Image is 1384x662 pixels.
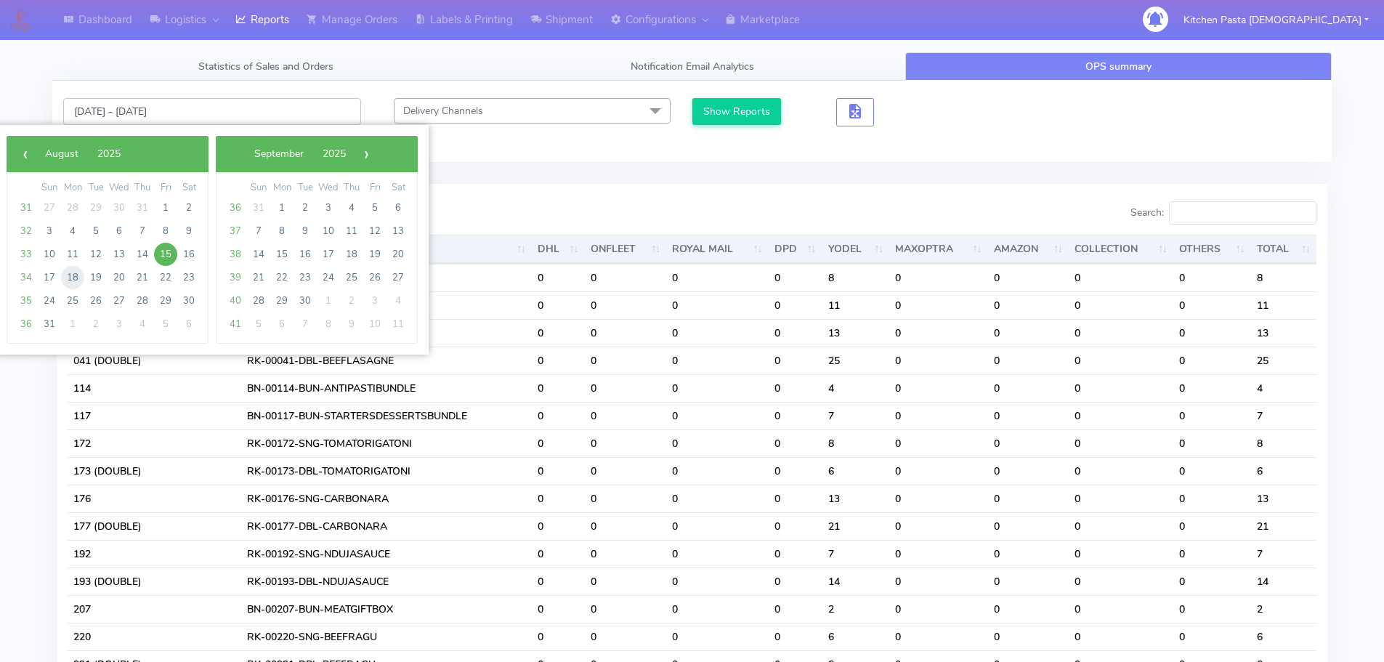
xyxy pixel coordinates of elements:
[822,512,890,540] td: 21
[988,291,1069,319] td: 0
[84,243,108,266] span: 12
[1173,264,1250,291] td: 0
[61,219,84,243] span: 4
[154,180,177,196] th: weekday
[363,266,387,289] span: 26
[198,60,333,73] span: Statistics of Sales and Orders
[666,264,768,291] td: 0
[294,266,317,289] span: 23
[889,568,987,595] td: 0
[585,374,667,402] td: 0
[84,312,108,336] span: 2
[988,429,1069,457] td: 0
[224,196,247,219] span: 36
[1173,457,1250,485] td: 0
[1130,201,1316,225] label: Search:
[1069,264,1173,291] td: 0
[294,180,317,196] th: weekday
[666,540,768,568] td: 0
[1173,402,1250,429] td: 0
[224,289,247,312] span: 40
[822,374,890,402] td: 4
[241,347,532,374] td: RK-00041-DBL-BEEFLASAGNE
[666,402,768,429] td: 0
[532,235,585,264] th: DHL : activate to sort column ascending
[317,243,340,266] span: 17
[317,289,340,312] span: 1
[822,457,890,485] td: 6
[108,243,131,266] span: 13
[38,243,61,266] span: 10
[224,219,247,243] span: 37
[1069,457,1173,485] td: 0
[532,402,585,429] td: 0
[666,374,768,402] td: 0
[1085,60,1152,73] span: OPS summary
[1169,201,1316,225] input: Search:
[666,347,768,374] td: 0
[1069,595,1173,623] td: 0
[822,235,890,264] th: YODEL : activate to sort column ascending
[769,402,822,429] td: 0
[822,402,890,429] td: 7
[177,219,201,243] span: 9
[241,595,532,623] td: BN-00207-BUN-MEATGIFTBOX
[1251,347,1316,374] td: 25
[177,243,201,266] span: 16
[1251,291,1316,319] td: 11
[108,266,131,289] span: 20
[131,312,154,336] span: 4
[1251,457,1316,485] td: 6
[355,143,377,165] span: ›
[889,319,987,347] td: 0
[68,485,241,512] td: 176
[532,319,585,347] td: 0
[532,457,585,485] td: 0
[769,429,822,457] td: 0
[270,219,294,243] span: 8
[666,568,768,595] td: 0
[363,196,387,219] span: 5
[294,243,317,266] span: 16
[224,243,247,266] span: 38
[241,374,532,402] td: BN-00114-BUN-ANTIPASTIBUNDLE
[532,429,585,457] td: 0
[363,243,387,266] span: 19
[14,144,152,158] bs-datepicker-navigation-view: ​ ​ ​
[38,266,61,289] span: 17
[38,180,61,196] th: weekday
[532,264,585,291] td: 0
[68,374,241,402] td: 114
[666,291,768,319] td: 0
[822,485,890,512] td: 13
[666,457,768,485] td: 0
[822,347,890,374] td: 25
[585,568,667,595] td: 0
[317,196,340,219] span: 3
[387,243,410,266] span: 20
[585,623,667,650] td: 0
[36,143,88,165] button: August
[177,196,201,219] span: 2
[1069,235,1173,264] th: COLLECTION : activate to sort column ascending
[241,429,532,457] td: RK-00172-SNG-TOMATORIGATONI
[988,374,1069,402] td: 0
[822,264,890,291] td: 8
[889,540,987,568] td: 0
[294,312,317,336] span: 7
[387,289,410,312] span: 4
[889,485,987,512] td: 0
[363,289,387,312] span: 3
[988,568,1069,595] td: 0
[769,457,822,485] td: 0
[38,196,61,219] span: 27
[247,243,270,266] span: 14
[585,540,667,568] td: 0
[154,312,177,336] span: 5
[1173,512,1250,540] td: 0
[666,512,768,540] td: 0
[988,540,1069,568] td: 0
[131,289,154,312] span: 28
[177,312,201,336] span: 6
[131,219,154,243] span: 7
